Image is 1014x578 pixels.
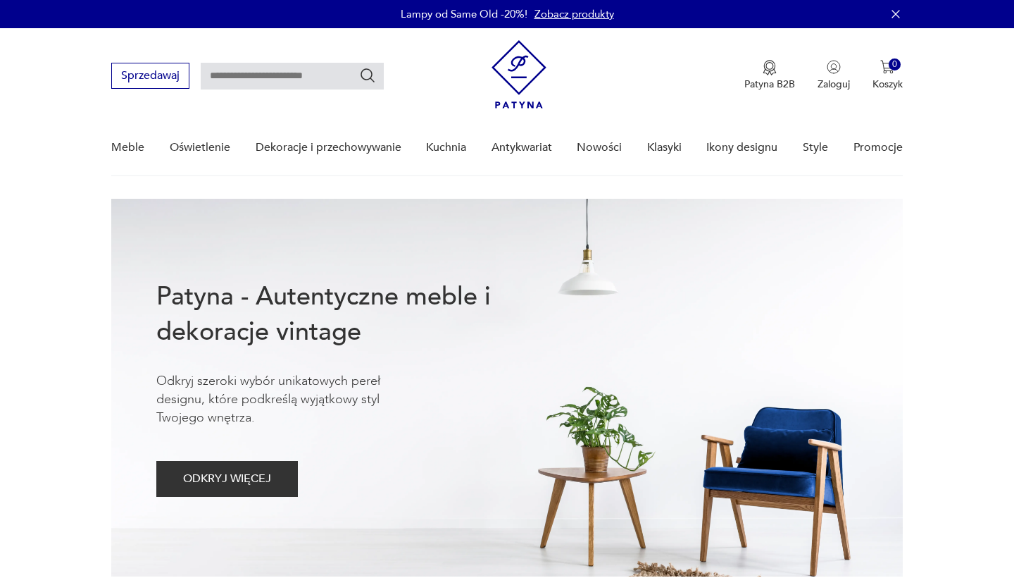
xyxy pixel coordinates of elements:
[744,60,795,91] button: Patyna B2B
[534,7,614,21] a: Zobacz produkty
[492,40,546,109] img: Patyna - sklep z meblami i dekoracjami vintage
[706,121,777,175] a: Ikony designu
[426,121,466,175] a: Kuchnia
[111,121,144,175] a: Meble
[156,279,537,350] h1: Patyna - Autentyczne meble i dekoracje vintage
[256,121,401,175] a: Dekoracje i przechowywanie
[744,60,795,91] a: Ikona medaluPatyna B2B
[170,121,230,175] a: Oświetlenie
[492,121,552,175] a: Antykwariat
[827,60,841,74] img: Ikonka użytkownika
[111,72,189,82] a: Sprzedawaj
[818,60,850,91] button: Zaloguj
[111,63,189,89] button: Sprzedawaj
[647,121,682,175] a: Klasyki
[872,78,903,91] p: Koszyk
[577,121,622,175] a: Nowości
[889,59,901,70] div: 0
[818,78,850,91] p: Zaloguj
[156,461,298,497] button: ODKRYJ WIĘCEJ
[156,475,298,485] a: ODKRYJ WIĘCEJ
[401,7,527,21] p: Lampy od Same Old -20%!
[872,60,903,91] button: 0Koszyk
[744,78,795,91] p: Patyna B2B
[853,121,903,175] a: Promocje
[359,67,376,84] button: Szukaj
[156,372,424,427] p: Odkryj szeroki wybór unikatowych pereł designu, które podkreślą wyjątkowy styl Twojego wnętrza.
[803,121,828,175] a: Style
[763,60,777,75] img: Ikona medalu
[880,60,894,74] img: Ikona koszyka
